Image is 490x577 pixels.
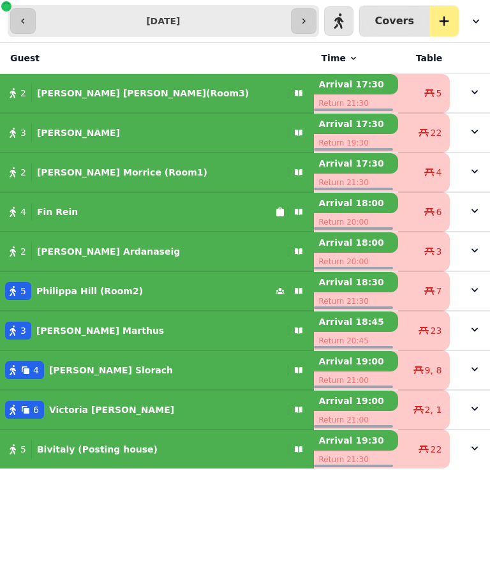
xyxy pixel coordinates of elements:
[322,52,359,64] button: Time
[398,43,450,74] th: Table
[314,74,398,94] p: Arrival 17:30
[314,94,398,112] p: Return 21:30
[49,364,173,377] p: [PERSON_NAME] Slorach
[33,364,39,377] span: 4
[314,213,398,231] p: Return 20:00
[322,52,346,64] span: Time
[436,206,442,218] span: 6
[314,311,398,332] p: Arrival 18:45
[33,403,39,416] span: 6
[314,292,398,310] p: Return 21:30
[37,443,158,456] p: Bivitaly (Posting house)
[36,285,143,297] p: Philippa Hill (Room2)
[359,6,429,36] button: Covers
[430,443,442,456] span: 22
[314,134,398,152] p: Return 19:30
[49,403,174,416] p: Victoria [PERSON_NAME]
[314,351,398,371] p: Arrival 19:00
[425,364,442,377] span: 9, 8
[20,285,26,297] span: 5
[314,153,398,174] p: Arrival 17:30
[436,285,442,297] span: 7
[425,403,442,416] span: 2, 1
[436,245,442,258] span: 3
[436,87,442,100] span: 5
[314,391,398,411] p: Arrival 19:00
[37,87,249,100] p: [PERSON_NAME] [PERSON_NAME](Room3)
[314,174,398,191] p: Return 21:30
[20,443,26,456] span: 5
[430,126,442,139] span: 22
[314,451,398,468] p: Return 21:30
[37,126,120,139] p: [PERSON_NAME]
[20,245,26,258] span: 2
[20,166,26,179] span: 2
[20,206,26,218] span: 4
[20,324,26,337] span: 3
[20,87,26,100] span: 2
[314,411,398,429] p: Return 21:00
[430,324,442,337] span: 23
[314,371,398,389] p: Return 21:00
[314,253,398,271] p: Return 20:00
[314,114,398,134] p: Arrival 17:30
[375,16,414,26] p: Covers
[314,193,398,213] p: Arrival 18:00
[20,126,26,139] span: 3
[314,272,398,292] p: Arrival 18:30
[436,166,442,179] span: 4
[37,166,207,179] p: [PERSON_NAME] Morrice (Room1)
[314,332,398,350] p: Return 20:45
[314,430,398,451] p: Arrival 19:30
[36,324,164,337] p: [PERSON_NAME] Marthus
[37,206,78,218] p: Fin Rein
[314,232,398,253] p: Arrival 18:00
[37,245,180,258] p: [PERSON_NAME] Ardanaseig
